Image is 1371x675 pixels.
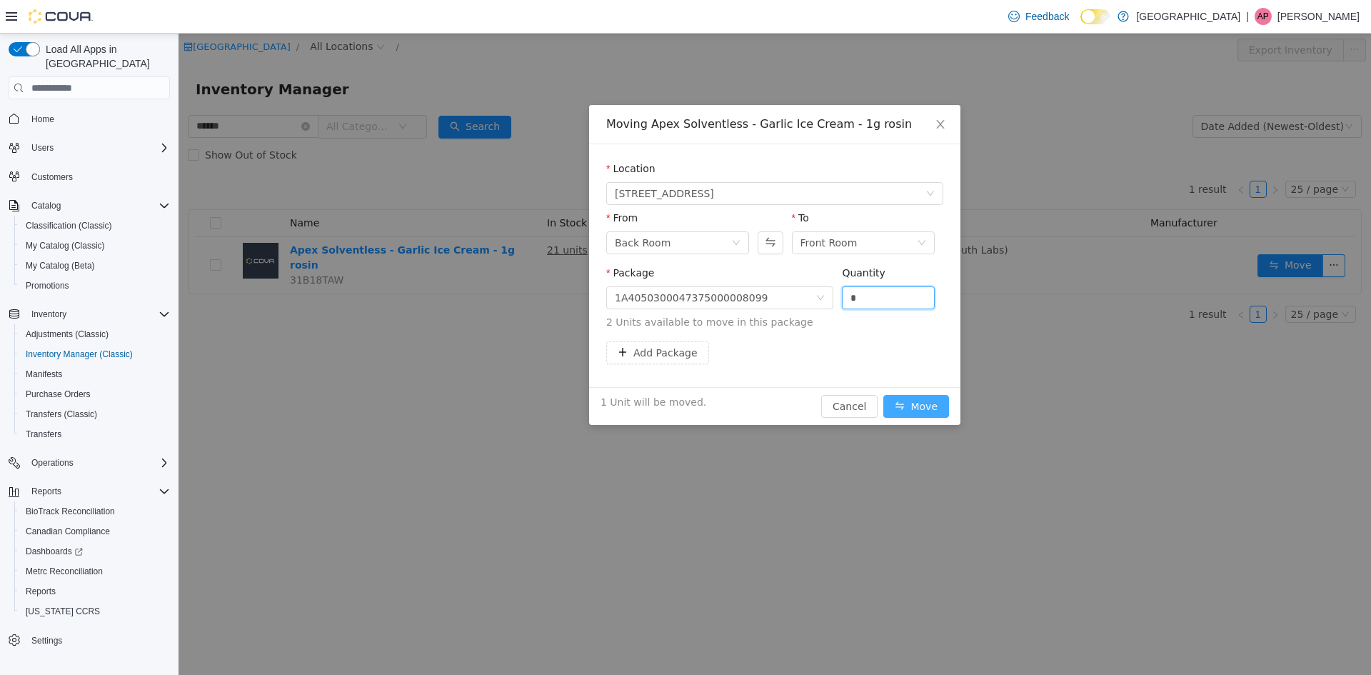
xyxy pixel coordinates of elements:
a: Purchase Orders [20,386,96,403]
span: Operations [31,457,74,469]
button: Close [742,71,782,111]
button: [US_STATE] CCRS [14,601,176,621]
img: Cova [29,9,93,24]
span: Canadian Compliance [26,526,110,537]
span: Transfers (Classic) [20,406,170,423]
a: Dashboards [14,541,176,561]
span: Catalog [26,197,170,214]
span: Classification (Classic) [20,217,170,234]
button: Users [26,139,59,156]
span: Dashboards [26,546,83,557]
span: Load All Apps in [GEOGRAPHIC_DATA] [40,42,170,71]
button: Catalog [26,197,66,214]
i: icon: down [638,260,646,270]
span: Classification (Classic) [26,220,112,231]
span: Reports [31,486,61,497]
button: Cancel [643,361,699,384]
button: Manifests [14,364,176,384]
span: Home [26,109,170,127]
span: Canadian Compliance [20,523,170,540]
a: Settings [26,632,68,649]
label: From [428,179,459,190]
button: Users [3,138,176,158]
span: My Catalog (Beta) [20,257,170,274]
span: Users [26,139,170,156]
span: 1 Unit will be moved. [422,361,528,376]
button: Transfers [14,424,176,444]
span: Manifests [26,369,62,380]
a: Transfers (Classic) [20,406,103,423]
span: Catalog [31,200,61,211]
button: Inventory Manager (Classic) [14,344,176,364]
span: Metrc Reconciliation [20,563,170,580]
a: Classification (Classic) [20,217,118,234]
span: Promotions [20,277,170,294]
span: Inventory Manager (Classic) [20,346,170,363]
span: Promotions [26,280,69,291]
span: [US_STATE] CCRS [26,606,100,617]
a: Transfers [20,426,67,443]
span: 2 Units available to move in this package [428,281,765,296]
span: Adjustments (Classic) [20,326,170,343]
a: BioTrack Reconciliation [20,503,121,520]
button: Metrc Reconciliation [14,561,176,581]
a: Metrc Reconciliation [20,563,109,580]
div: Alyssa Poage [1255,8,1272,25]
a: Manifests [20,366,68,383]
span: Operations [26,454,170,471]
button: Settings [3,630,176,651]
a: My Catalog (Beta) [20,257,101,274]
span: Washington CCRS [20,603,170,620]
span: Reports [26,483,170,500]
button: icon: swapMove [705,361,770,384]
p: | [1246,8,1249,25]
span: Settings [31,635,62,646]
button: icon: plusAdd Package [428,308,531,331]
button: Reports [3,481,176,501]
button: Catalog [3,196,176,216]
span: Inventory Manager (Classic) [26,349,133,360]
span: My Catalog (Beta) [26,260,95,271]
label: Location [428,129,477,141]
label: To [613,179,631,190]
span: Settings [26,631,170,649]
button: My Catalog (Classic) [14,236,176,256]
button: Classification (Classic) [14,216,176,236]
button: Transfers (Classic) [14,404,176,424]
button: Purchase Orders [14,384,176,404]
button: Reports [26,483,67,500]
a: Reports [20,583,61,600]
a: Home [26,111,60,128]
span: BioTrack Reconciliation [26,506,115,517]
button: Promotions [14,276,176,296]
span: Transfers [26,429,61,440]
a: Canadian Compliance [20,523,116,540]
span: My Catalog (Classic) [20,237,170,254]
span: Manifests [20,366,170,383]
a: Customers [26,169,79,186]
a: Inventory Manager (Classic) [20,346,139,363]
button: Operations [3,453,176,473]
button: Customers [3,166,176,187]
button: Canadian Compliance [14,521,176,541]
span: Dark Mode [1080,24,1081,25]
span: Dashboards [20,543,170,560]
i: icon: down [748,156,756,166]
span: BioTrack Reconciliation [20,503,170,520]
div: Back Room [436,199,492,220]
button: Adjustments (Classic) [14,324,176,344]
i: icon: down [553,205,562,215]
span: 215 S 11th St [436,149,536,171]
input: Dark Mode [1080,9,1110,24]
label: Quantity [663,234,707,245]
i: icon: down [739,205,748,215]
span: AP [1257,8,1269,25]
button: Inventory [26,306,72,323]
span: Inventory [31,309,66,320]
span: Adjustments (Classic) [26,329,109,340]
button: Inventory [3,304,176,324]
span: Purchase Orders [20,386,170,403]
div: 1A4050300047375000008099 [436,254,589,275]
span: Reports [26,586,56,597]
button: My Catalog (Beta) [14,256,176,276]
